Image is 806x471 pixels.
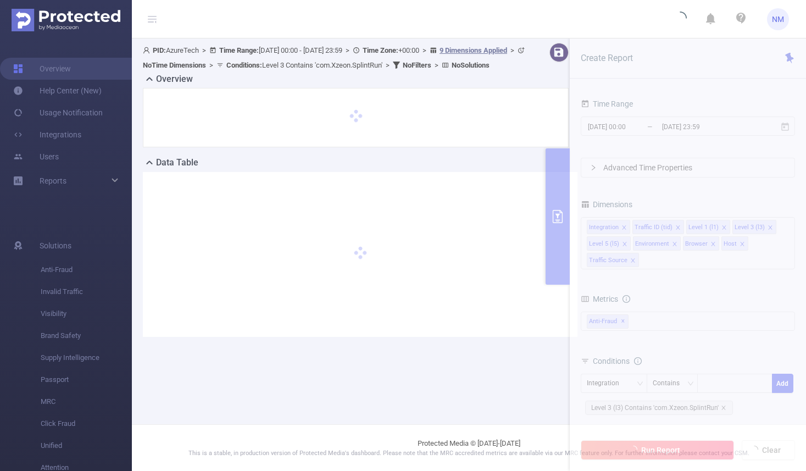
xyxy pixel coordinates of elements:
img: Protected Media [12,9,120,31]
h2: Data Table [156,156,198,169]
u: 9 Dimensions Applied [440,46,507,54]
p: This is a stable, in production version of Protected Media's dashboard. Please note that the MRC ... [159,449,779,458]
b: Conditions : [226,61,262,69]
b: No Time Dimensions [143,61,206,69]
span: Visibility [41,303,132,325]
span: Invalid Traffic [41,281,132,303]
span: > [342,46,353,54]
h2: Overview [156,73,193,86]
span: Unified [41,435,132,457]
a: Integrations [13,124,81,146]
span: Supply Intelligence [41,347,132,369]
span: MRC [41,391,132,413]
span: Solutions [40,235,71,257]
span: Click Fraud [41,413,132,435]
span: Level 3 Contains 'com.Xzeon.SplintRun' [226,61,382,69]
a: Usage Notification [13,102,103,124]
b: Time Zone: [363,46,398,54]
a: Help Center (New) [13,80,102,102]
b: No Filters [403,61,431,69]
a: Reports [40,170,66,192]
span: > [199,46,209,54]
a: Overview [13,58,71,80]
b: Time Range: [219,46,259,54]
i: icon: user [143,47,153,54]
span: Anti-Fraud [41,259,132,281]
span: > [431,61,442,69]
span: > [419,46,430,54]
b: PID: [153,46,166,54]
b: No Solutions [452,61,490,69]
span: Brand Safety [41,325,132,347]
span: NM [772,8,784,30]
span: AzureTech [DATE] 00:00 - [DATE] 23:59 +00:00 [143,46,527,69]
span: Reports [40,176,66,185]
span: > [206,61,216,69]
span: Passport [41,369,132,391]
i: icon: loading [674,12,687,27]
span: > [507,46,518,54]
a: Users [13,146,59,168]
span: > [382,61,393,69]
footer: Protected Media © [DATE]-[DATE] [132,424,806,471]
